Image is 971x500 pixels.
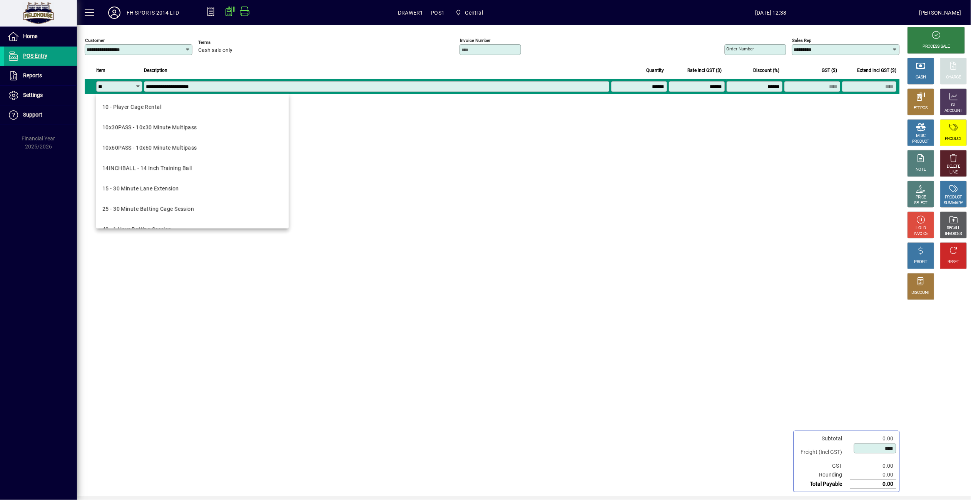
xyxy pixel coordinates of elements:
[96,66,105,75] span: Item
[96,117,289,138] mat-option: 10x30PASS - 10x30 Minute Multipass
[945,195,962,200] div: PRODUCT
[102,225,172,233] div: 40 - 1 Hour Batting Session
[96,158,289,178] mat-option: 14INCHBALL - 14 Inch Training Ball
[912,139,929,145] div: PRODUCT
[460,38,491,43] mat-label: Invoice number
[797,470,850,480] td: Rounding
[127,7,179,19] div: FH SPORTS 2014 LTD
[102,123,197,132] div: 10x30PASS - 10x30 Minute Multipass
[198,40,244,45] span: Terms
[923,44,950,50] div: PROCESS SALE
[4,86,77,105] a: Settings
[647,66,664,75] span: Quantity
[946,75,961,80] div: CHARGE
[944,200,963,206] div: SUMMARY
[947,225,961,231] div: RECALL
[850,480,896,489] td: 0.00
[850,434,896,443] td: 0.00
[754,66,780,75] span: Discount (%)
[914,200,928,206] div: SELECT
[144,66,167,75] span: Description
[916,133,926,139] div: MISC
[945,108,963,114] div: ACCOUNT
[102,185,179,193] div: 15 - 30 Minute Lane Extension
[916,225,926,231] div: HOLD
[914,231,928,237] div: INVOICE
[822,66,837,75] span: GST ($)
[623,7,919,19] span: [DATE] 12:38
[916,195,926,200] div: PRICE
[465,7,483,19] span: Central
[850,470,896,480] td: 0.00
[4,66,77,85] a: Reports
[688,66,722,75] span: Rate incl GST ($)
[914,259,928,265] div: PROFIT
[23,92,43,98] span: Settings
[919,7,961,19] div: [PERSON_NAME]
[947,164,960,170] div: DELETE
[948,259,959,265] div: RESET
[945,136,962,142] div: PRODUCT
[96,219,289,240] mat-option: 40 - 1 Hour Batting Session
[797,480,850,489] td: Total Payable
[102,164,192,172] div: 14INCHBALL - 14 Inch Training Ball
[398,7,423,19] span: DRAWER1
[96,97,289,117] mat-option: 10 - Player Cage Rental
[85,38,105,43] mat-label: Customer
[792,38,812,43] mat-label: Sales rep
[951,102,956,108] div: GL
[23,72,42,78] span: Reports
[23,33,37,39] span: Home
[912,290,930,296] div: DISCOUNT
[96,178,289,199] mat-option: 15 - 30 Minute Lane Extension
[198,47,232,53] span: Cash sale only
[4,105,77,125] a: Support
[102,144,197,152] div: 10x60PASS - 10x60 Minute Multipass
[102,205,194,213] div: 25 - 30 Minute Batting Cage Session
[727,46,754,52] mat-label: Order number
[23,112,42,118] span: Support
[23,53,47,59] span: POS Entry
[452,6,486,20] span: Central
[4,27,77,46] a: Home
[431,7,445,19] span: POS1
[916,75,926,80] div: CASH
[96,138,289,158] mat-option: 10x60PASS - 10x60 Minute Multipass
[945,231,962,237] div: INVOICES
[850,462,896,470] td: 0.00
[797,443,850,462] td: Freight (Incl GST)
[914,105,928,111] div: EFTPOS
[950,170,958,175] div: LINE
[857,66,897,75] span: Extend incl GST ($)
[797,434,850,443] td: Subtotal
[96,199,289,219] mat-option: 25 - 30 Minute Batting Cage Session
[102,103,161,111] div: 10 - Player Cage Rental
[916,167,926,173] div: NOTE
[797,462,850,470] td: GST
[102,6,127,20] button: Profile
